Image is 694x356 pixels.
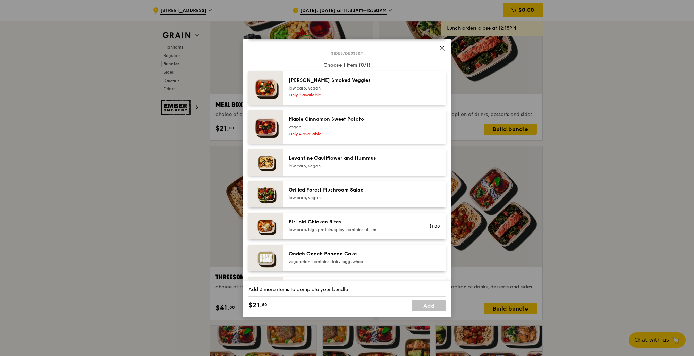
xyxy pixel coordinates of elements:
img: daily_normal_Maple_Cinnamon_Sweet_Potato__Horizontal_.jpg [248,110,283,144]
div: +$1.00 [422,223,440,229]
div: Add 3 more items to complete your bundle [248,286,446,293]
img: daily_normal_Seasonal_Fruit_Parcel__Horizontal_.jpg [248,277,283,303]
div: low carb, high protein, spicy, contains allium [289,227,413,232]
div: low carb, vegan [289,195,413,201]
span: 50 [262,302,267,307]
div: vegan [289,124,413,130]
div: Only 3 available [289,92,413,98]
div: Grilled Forest Mushroom Salad [289,187,413,194]
div: [PERSON_NAME] Smoked Veggies [289,77,413,84]
div: Levantine Cauliflower and Hummus [289,155,413,162]
div: low carb, vegan [289,163,413,169]
div: Choose 1 item (0/1) [248,62,446,69]
div: vegetarian, contains dairy, egg, wheat [289,259,413,264]
img: daily_normal_Piri-Piri-Chicken-Bites-HORZ.jpg [248,213,283,239]
img: daily_normal_Grilled-Forest-Mushroom-Salad-HORZ.jpg [248,181,283,207]
img: daily_normal_Thyme-Rosemary-Zucchini-HORZ.jpg [248,71,283,105]
a: Add [412,300,446,311]
img: daily_normal_Ondeh_Ondeh_Pandan_Cake-HORZ.jpg [248,245,283,271]
span: Sides/dessert [328,51,366,56]
div: Piri‑piri Chicken Bites [289,219,413,226]
div: Maple Cinnamon Sweet Potato [289,116,413,123]
img: daily_normal_Levantine_Cauliflower_and_Hummus__Horizontal_.jpg [248,149,283,176]
span: $21. [248,300,262,311]
div: Ondeh Ondeh Pandan Cake [289,251,413,257]
div: low carb, vegan [289,85,413,91]
div: Only 4 available [289,131,413,137]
